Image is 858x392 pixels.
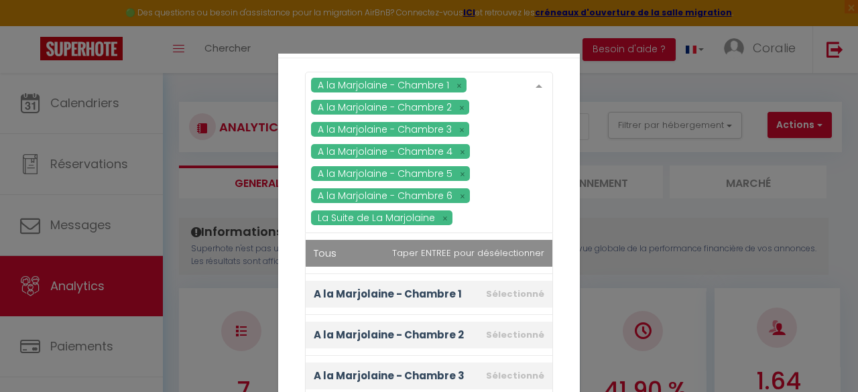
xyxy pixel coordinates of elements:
span: La Suite de La Marjolaine [318,211,435,224]
span: A la Marjolaine - Chambre 2 [318,101,452,114]
span: A la Marjolaine - Chambre 5 [318,167,452,180]
span: A la Marjolaine - Chambre 3 [318,123,452,136]
span: A la Marjolaine - Chambre 1 [314,287,462,301]
span: A la Marjolaine - Chambre 1 [318,78,449,92]
span: Tous [314,246,336,260]
button: Ouvrir le widget de chat LiveChat [11,5,51,46]
span: A la Marjolaine - Chambre 2 [314,328,464,342]
span: A la Marjolaine - Chambre 6 [318,189,452,202]
span: A la Marjolaine - Chambre 4 [318,145,452,158]
span: A la Marjolaine - Chambre 3 [314,369,465,383]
